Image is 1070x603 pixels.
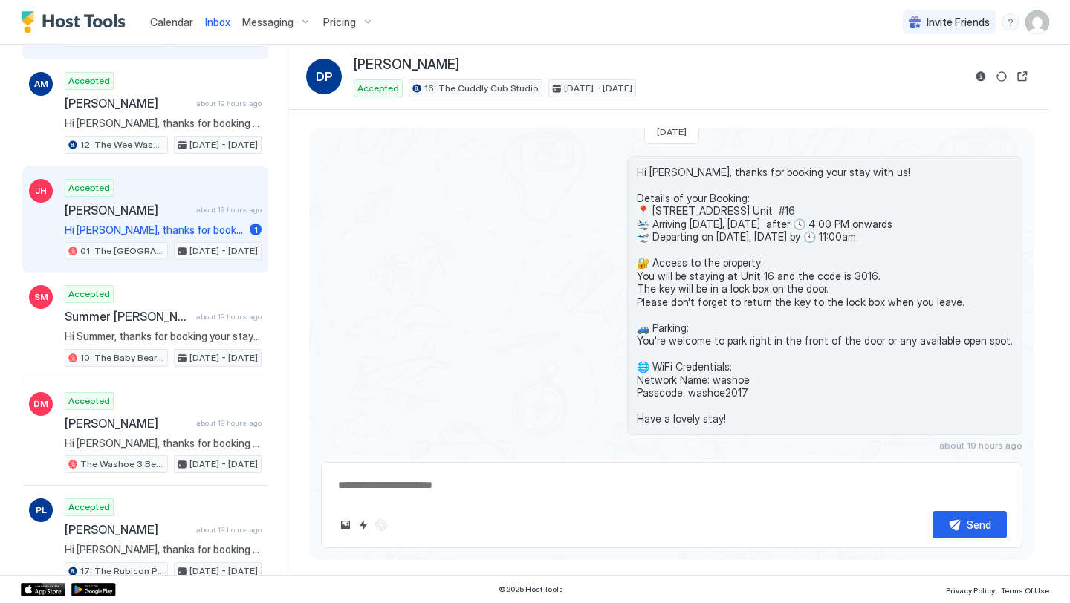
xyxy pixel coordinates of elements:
[65,96,190,111] span: [PERSON_NAME]
[35,184,47,198] span: JH
[354,56,459,74] span: [PERSON_NAME]
[21,11,132,33] a: Host Tools Logo
[80,457,164,471] span: The Washoe 3 Bedroom Family Unit
[424,82,539,95] span: 16: The Cuddly Cub Studio
[242,16,294,29] span: Messaging
[150,16,193,28] span: Calendar
[21,583,65,596] a: App Store
[657,126,687,137] span: [DATE]
[80,244,164,258] span: 01: The [GEOGRAPHIC_DATA] at The [GEOGRAPHIC_DATA]
[65,437,262,450] span: Hi [PERSON_NAME], thanks for booking your stay with us! Details of your Booking: 📍 [STREET_ADDRES...
[36,503,47,517] span: PL
[65,330,262,343] span: Hi Summer, thanks for booking your stay with us! Details of your Booking: 📍 [STREET_ADDRESS] Unit...
[196,418,262,428] span: about 19 hours ago
[68,394,110,408] span: Accepted
[927,16,990,29] span: Invite Friends
[205,14,230,30] a: Inbox
[34,77,48,91] span: AM
[80,138,164,151] span: 12: The Wee Washoe Pet-Friendly Studio
[972,68,990,85] button: Reservation information
[189,564,258,578] span: [DATE] - [DATE]
[65,309,190,324] span: Summer [PERSON_NAME]
[150,14,193,30] a: Calendar
[323,16,356,29] span: Pricing
[354,516,372,534] button: Quick reply
[80,564,164,578] span: 17: The Rubicon Pet Friendly Studio
[1001,586,1049,595] span: Terms Of Use
[1001,581,1049,597] a: Terms Of Use
[499,584,563,594] span: © 2025 Host Tools
[993,68,1011,85] button: Sync reservation
[196,205,262,215] span: about 19 hours ago
[189,244,258,258] span: [DATE] - [DATE]
[189,138,258,151] span: [DATE] - [DATE]
[946,586,995,595] span: Privacy Policy
[637,166,1013,426] span: Hi [PERSON_NAME], thanks for booking your stay with us! Details of your Booking: 📍 [STREET_ADDRES...
[946,581,995,597] a: Privacy Policy
[1002,13,1019,31] div: menu
[80,351,164,365] span: 10: The Baby Bear Pet Friendly Studio
[34,290,48,304] span: SM
[71,583,116,596] a: Google Play Store
[357,82,399,95] span: Accepted
[189,457,258,471] span: [DATE] - [DATE]
[189,351,258,365] span: [DATE] - [DATE]
[65,117,262,130] span: Hi [PERSON_NAME], thanks for booking your stay with us! Details of your Booking: 📍 [STREET_ADDRES...
[68,287,110,301] span: Accepted
[564,82,632,95] span: [DATE] - [DATE]
[316,68,333,85] span: DP
[196,312,262,322] span: about 19 hours ago
[65,224,244,237] span: Hi [PERSON_NAME], thanks for booking your stay with us! Details of your Booking: 📍 [STREET_ADDRES...
[196,99,262,108] span: about 19 hours ago
[205,16,230,28] span: Inbox
[33,397,48,411] span: DM
[1014,68,1031,85] button: Open reservation
[65,522,190,537] span: [PERSON_NAME]
[337,516,354,534] button: Upload image
[967,517,991,532] div: Send
[254,224,258,235] span: 1
[939,440,1022,451] span: about 19 hours ago
[65,543,262,556] span: Hi [PERSON_NAME], thanks for booking your stay with us! Details of your Booking: 📍 [STREET_ADDRES...
[65,416,190,431] span: [PERSON_NAME]
[68,74,110,88] span: Accepted
[933,511,1007,538] button: Send
[65,203,190,218] span: [PERSON_NAME]
[196,525,262,535] span: about 19 hours ago
[68,501,110,514] span: Accepted
[1025,10,1049,34] div: User profile
[68,181,110,195] span: Accepted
